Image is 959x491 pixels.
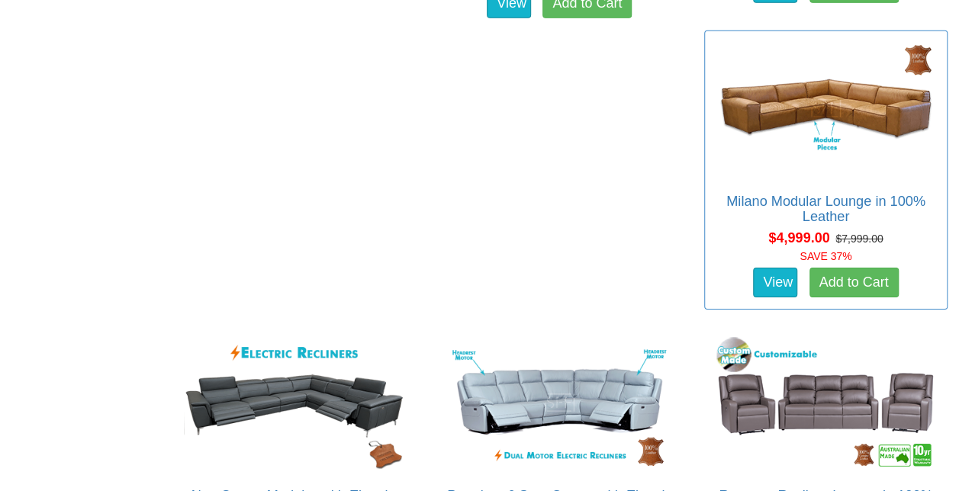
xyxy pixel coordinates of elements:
img: Regency Recliner Lounge in 100% Top Grain Leather [713,333,939,472]
img: Milano Modular Lounge in 100% Leather [713,39,939,178]
img: Neo Corner Modular with Electric Recliners in 100% Leather [180,333,407,472]
font: SAVE 37% [800,250,851,262]
span: $4,999.00 [768,230,829,245]
img: Premiere 6 Seat Corner with Electric Recliners in 100% Leather [446,333,673,472]
del: $7,999.00 [835,233,883,245]
a: Milano Modular Lounge in 100% Leather [726,194,925,224]
a: View [753,268,797,298]
a: Add to Cart [809,268,899,298]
